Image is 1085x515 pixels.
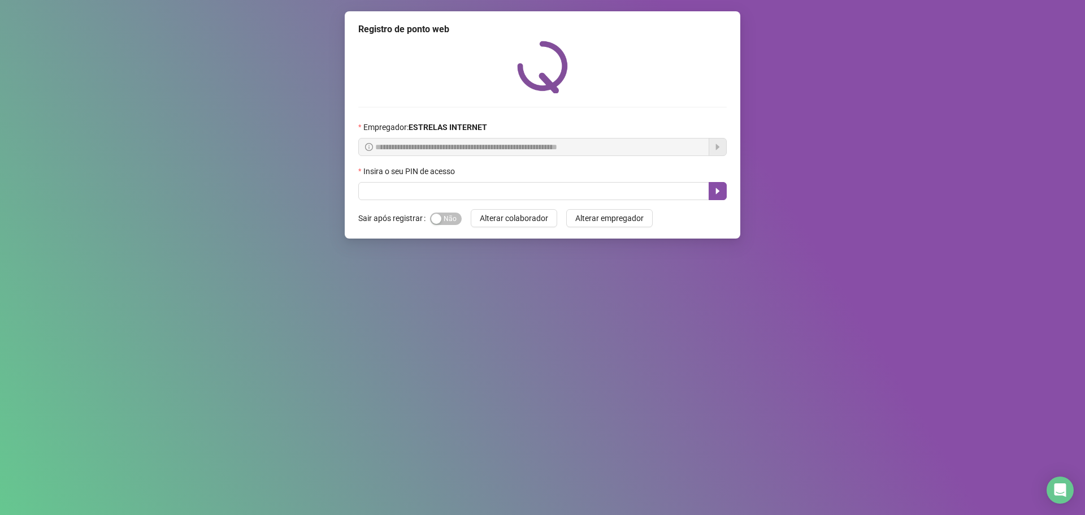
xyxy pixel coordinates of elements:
button: Alterar empregador [566,209,653,227]
strong: ESTRELAS INTERNET [409,123,487,132]
span: info-circle [365,143,373,151]
span: Alterar colaborador [480,212,548,224]
label: Insira o seu PIN de acesso [358,165,462,178]
button: Alterar colaborador [471,209,557,227]
div: Open Intercom Messenger [1047,477,1074,504]
span: Empregador : [363,121,487,133]
span: caret-right [713,187,722,196]
span: Alterar empregador [575,212,644,224]
label: Sair após registrar [358,209,430,227]
div: Registro de ponto web [358,23,727,36]
img: QRPoint [517,41,568,93]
